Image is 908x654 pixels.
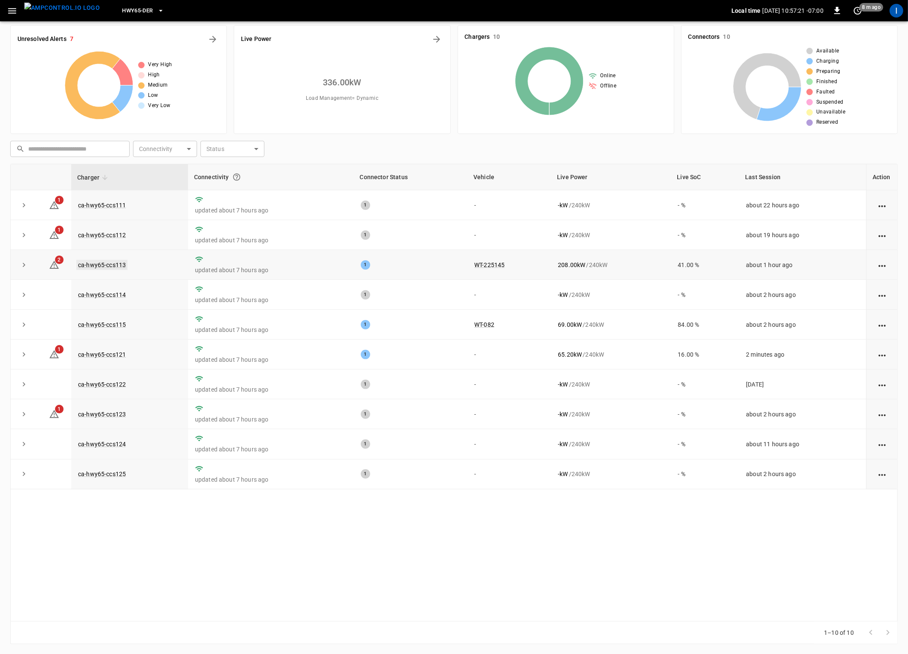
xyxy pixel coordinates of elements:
[877,440,888,448] div: action cell options
[866,164,897,190] th: Action
[877,380,888,389] div: action cell options
[361,201,370,210] div: 1
[361,469,370,479] div: 1
[361,320,370,329] div: 1
[361,350,370,359] div: 1
[49,410,59,417] a: 1
[194,169,348,185] div: Connectivity
[323,76,361,89] h6: 336.00 kW
[361,439,370,449] div: 1
[361,380,370,389] div: 1
[731,6,761,15] p: Local time
[17,468,30,480] button: expand row
[816,108,845,116] span: Unavailable
[49,201,59,208] a: 1
[723,32,730,42] h6: 10
[739,369,866,399] td: [DATE]
[229,169,244,185] button: Connection between the charger and our software.
[739,280,866,310] td: about 2 hours ago
[148,91,158,100] span: Low
[890,4,903,17] div: profile-icon
[55,345,64,354] span: 1
[816,78,837,86] span: Finished
[558,201,664,209] div: / 240 kW
[558,470,664,478] div: / 240 kW
[78,202,126,209] a: ca-hwy65-ccs111
[851,4,864,17] button: set refresh interval
[148,102,170,110] span: Very Low
[558,350,664,359] div: / 240 kW
[558,261,664,269] div: / 240 kW
[76,260,128,270] a: ca-hwy65-ccs113
[877,410,888,419] div: action cell options
[148,61,172,69] span: Very High
[558,231,664,239] div: / 240 kW
[671,340,740,369] td: 16.00 %
[671,164,740,190] th: Live SoC
[78,441,126,448] a: ca-hwy65-ccs124
[465,32,490,42] h6: Chargers
[558,470,568,478] p: - kW
[671,310,740,340] td: 84.00 %
[816,67,841,76] span: Preparing
[49,261,59,268] a: 2
[55,196,64,204] span: 1
[17,229,30,241] button: expand row
[195,475,347,484] p: updated about 7 hours ago
[739,429,866,459] td: about 11 hours ago
[195,445,347,453] p: updated about 7 hours ago
[671,429,740,459] td: - %
[671,369,740,399] td: - %
[17,318,30,331] button: expand row
[195,296,347,304] p: updated about 7 hours ago
[763,6,824,15] p: [DATE] 10:57:21 -07:00
[558,440,664,448] div: / 240 kW
[361,410,370,419] div: 1
[558,410,664,419] div: / 240 kW
[816,88,835,96] span: Faulted
[558,320,664,329] div: / 240 kW
[739,310,866,340] td: about 2 hours ago
[493,32,500,42] h6: 10
[551,164,671,190] th: Live Power
[467,190,551,220] td: -
[671,220,740,250] td: - %
[17,259,30,271] button: expand row
[558,231,568,239] p: - kW
[195,415,347,424] p: updated about 7 hours ago
[877,350,888,359] div: action cell options
[467,340,551,369] td: -
[24,3,100,13] img: ampcontrol.io logo
[119,3,167,19] button: HWY65-DER
[467,369,551,399] td: -
[467,429,551,459] td: -
[739,399,866,429] td: about 2 hours ago
[195,355,347,364] p: updated about 7 hours ago
[467,280,551,310] td: -
[55,226,64,234] span: 1
[78,411,126,418] a: ca-hwy65-ccs123
[877,470,888,478] div: action cell options
[558,380,664,389] div: / 240 kW
[558,440,568,448] p: - kW
[148,71,160,79] span: High
[70,35,73,44] h6: 7
[78,232,126,238] a: ca-hwy65-ccs112
[558,201,568,209] p: - kW
[739,190,866,220] td: about 22 hours ago
[739,459,866,489] td: about 2 hours ago
[49,351,59,358] a: 1
[877,231,888,239] div: action cell options
[671,190,740,220] td: - %
[78,471,126,477] a: ca-hwy65-ccs125
[558,320,582,329] p: 69.00 kW
[17,35,67,44] h6: Unresolved Alerts
[824,628,854,637] p: 1–10 of 10
[467,220,551,250] td: -
[467,399,551,429] td: -
[671,280,740,310] td: - %
[17,438,30,451] button: expand row
[877,320,888,329] div: action cell options
[122,6,153,16] span: HWY65-DER
[195,385,347,394] p: updated about 7 hours ago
